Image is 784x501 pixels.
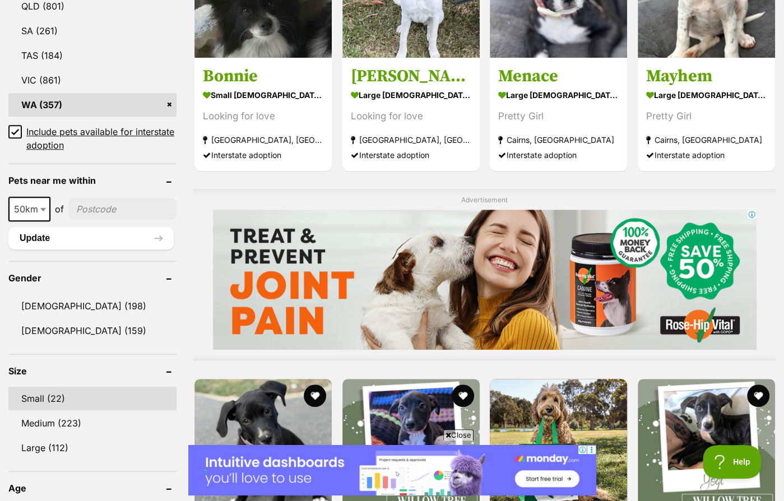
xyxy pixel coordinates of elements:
h3: Mayhem [646,66,767,87]
strong: Cairns, [GEOGRAPHIC_DATA] [646,132,767,147]
a: Menace large [DEMOGRAPHIC_DATA] Dog Pretty Girl Cairns, [GEOGRAPHIC_DATA] Interstate adoption [490,57,627,171]
button: favourite [746,384,769,407]
a: [DEMOGRAPHIC_DATA] (198) [8,294,177,318]
button: favourite [304,384,326,407]
a: Include pets available for interstate adoption [8,125,177,152]
button: Update [8,227,174,249]
header: Age [8,483,177,493]
a: Small (22) [8,387,177,410]
a: Medium (223) [8,411,177,435]
a: [DEMOGRAPHIC_DATA] (159) [8,319,177,342]
div: Advertisement [193,189,776,361]
a: Large (112) [8,436,177,460]
span: Include pets available for interstate adoption [26,125,177,152]
strong: [GEOGRAPHIC_DATA], [GEOGRAPHIC_DATA] [351,132,471,147]
div: Interstate adoption [203,147,323,163]
a: SA (261) [8,19,177,43]
span: of [55,202,64,216]
iframe: Advertisement [188,445,596,495]
div: Looking for love [203,109,323,124]
div: Interstate adoption [646,147,767,163]
div: Pretty Girl [646,109,767,124]
iframe: Help Scout Beacon - Open [703,445,762,479]
a: [PERSON_NAME] large [DEMOGRAPHIC_DATA] Dog Looking for love [GEOGRAPHIC_DATA], [GEOGRAPHIC_DATA] ... [342,57,480,171]
iframe: Advertisement [213,210,757,350]
div: Pretty Girl [498,109,619,124]
h3: Bonnie [203,66,323,87]
span: Close [443,429,474,440]
a: VIC (861) [8,68,177,92]
strong: Cairns, [GEOGRAPHIC_DATA] [498,132,619,147]
input: postcode [68,198,177,220]
a: TAS (184) [8,44,177,67]
h3: [PERSON_NAME] [351,66,471,87]
strong: large [DEMOGRAPHIC_DATA] Dog [646,87,767,103]
header: Gender [8,273,177,283]
div: Interstate adoption [351,147,471,163]
div: Looking for love [351,109,471,124]
a: Mayhem large [DEMOGRAPHIC_DATA] Dog Pretty Girl Cairns, [GEOGRAPHIC_DATA] Interstate adoption [638,57,775,171]
strong: small [DEMOGRAPHIC_DATA] Dog [203,87,323,103]
button: favourite [451,384,474,407]
span: 50km [10,201,49,217]
strong: large [DEMOGRAPHIC_DATA] Dog [498,87,619,103]
span: 50km [8,197,50,221]
a: WA (357) [8,93,177,117]
header: Pets near me within [8,175,177,185]
header: Size [8,366,177,376]
strong: [GEOGRAPHIC_DATA], [GEOGRAPHIC_DATA] [203,132,323,147]
h3: Menace [498,66,619,87]
a: Bonnie small [DEMOGRAPHIC_DATA] Dog Looking for love [GEOGRAPHIC_DATA], [GEOGRAPHIC_DATA] Interst... [194,57,332,171]
div: Interstate adoption [498,147,619,163]
strong: large [DEMOGRAPHIC_DATA] Dog [351,87,471,103]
